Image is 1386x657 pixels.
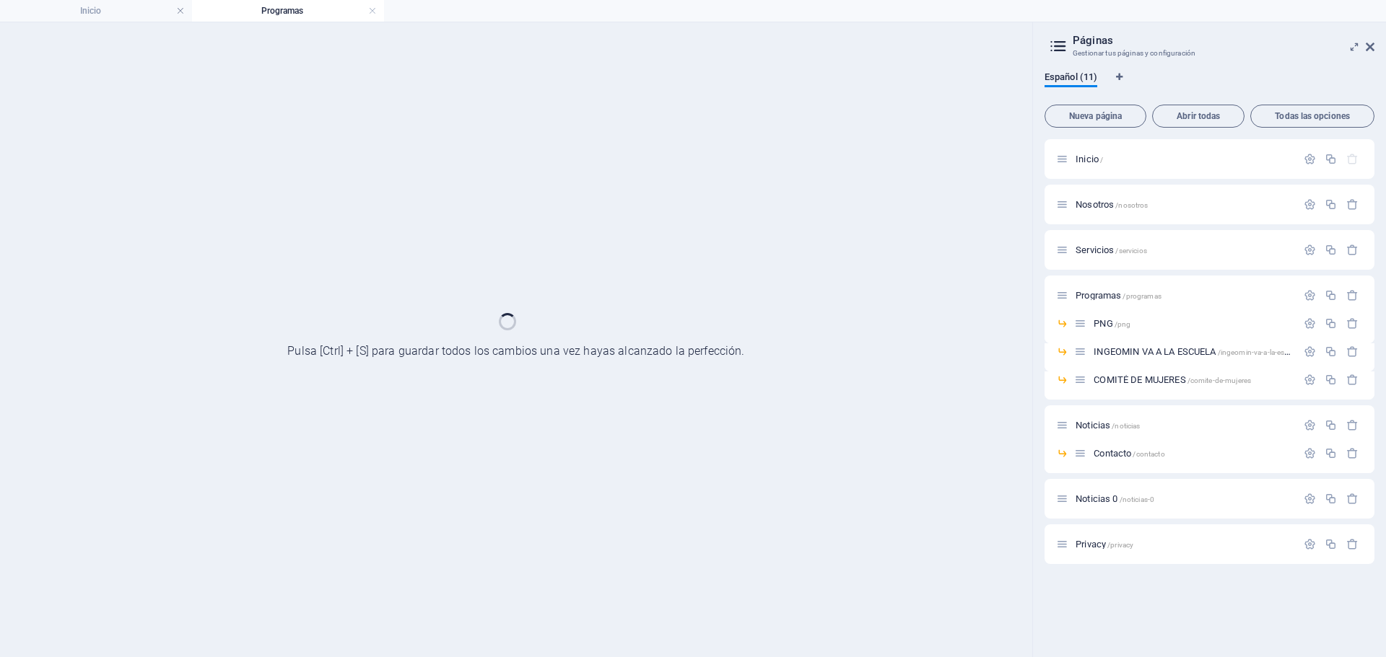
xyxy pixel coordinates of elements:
[1346,198,1359,211] div: Eliminar
[1112,422,1140,430] span: /noticias
[1076,290,1161,301] span: Haz clic para abrir la página
[1304,244,1316,256] div: Configuración
[1346,317,1359,330] div: Eliminar
[1115,201,1148,209] span: /nosotros
[1346,289,1359,301] div: Eliminar
[1304,493,1316,505] div: Configuración
[1073,47,1346,60] h3: Gestionar tus páginas y configuración
[1152,105,1245,128] button: Abrir todas
[1304,153,1316,165] div: Configuración
[1073,34,1374,47] h2: Páginas
[192,3,384,19] h4: Programas
[1076,244,1147,255] span: Haz clic para abrir la página
[1076,539,1133,550] span: Haz clic para abrir la página
[1346,538,1359,550] div: Eliminar
[1304,317,1316,330] div: Configuración
[1304,538,1316,550] div: Configuración
[1045,105,1146,128] button: Nueva página
[1071,494,1296,503] div: Noticias 0/noticias-0
[1346,345,1359,358] div: Eliminar
[1045,71,1374,99] div: Pestañas de idiomas
[1045,69,1097,89] span: Español (11)
[1304,374,1316,386] div: Configuración
[1304,289,1316,301] div: Configuración
[1250,105,1374,128] button: Todas las opciones
[1346,493,1359,505] div: Eliminar
[1100,156,1103,164] span: /
[1325,345,1337,358] div: Duplicar
[1218,348,1302,356] span: /ingeomin-va-a-la-escuela
[1094,374,1251,385] span: Haz clic para abrir la página
[1089,449,1296,458] div: Contacto/contacto
[1257,112,1368,120] span: Todas las opciones
[1089,347,1296,356] div: INGEOMIN VA A LA ESCUELA/ingeomin-va-a-la-escuela
[1071,245,1296,255] div: Servicios/servicios
[1325,317,1337,330] div: Duplicar
[1115,247,1146,255] span: /servicios
[1159,112,1238,120] span: Abrir todas
[1325,198,1337,211] div: Duplicar
[1325,493,1337,505] div: Duplicar
[1304,345,1316,358] div: Configuración
[1133,450,1164,458] span: /contacto
[1346,153,1359,165] div: La página principal no puede eliminarse
[1187,376,1252,384] span: /comite-de-mujeres
[1123,292,1161,300] span: /programas
[1304,447,1316,459] div: Configuración
[1076,154,1103,164] span: Haz clic para abrir la página
[1346,419,1359,431] div: Eliminar
[1076,199,1148,210] span: Haz clic para abrir la página
[1089,319,1296,328] div: PNG/png
[1346,374,1359,386] div: Eliminar
[1107,541,1133,549] span: /privacy
[1325,447,1337,459] div: Duplicar
[1325,374,1337,386] div: Duplicar
[1346,447,1359,459] div: Eliminar
[1051,112,1140,120] span: Nueva página
[1325,538,1337,550] div: Duplicar
[1120,495,1155,503] span: /noticias-0
[1071,154,1296,164] div: Inicio/
[1076,420,1140,431] span: Haz clic para abrir la página
[1089,375,1296,384] div: COMITÉ DE MUJERES/comite-de-mujeres
[1346,244,1359,256] div: Eliminar
[1304,198,1316,211] div: Configuración
[1071,420,1296,430] div: Noticias/noticias
[1071,539,1296,549] div: Privacy/privacy
[1115,320,1131,328] span: /png
[1071,200,1296,209] div: Nosotros/nosotros
[1325,244,1337,256] div: Duplicar
[1094,448,1164,459] span: Haz clic para abrir la página
[1094,318,1130,329] span: Haz clic para abrir la página
[1076,493,1154,504] span: Haz clic para abrir la página
[1304,419,1316,431] div: Configuración
[1325,419,1337,431] div: Duplicar
[1325,153,1337,165] div: Duplicar
[1094,346,1302,357] span: Haz clic para abrir la página
[1325,289,1337,301] div: Duplicar
[1071,291,1296,300] div: Programas/programas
